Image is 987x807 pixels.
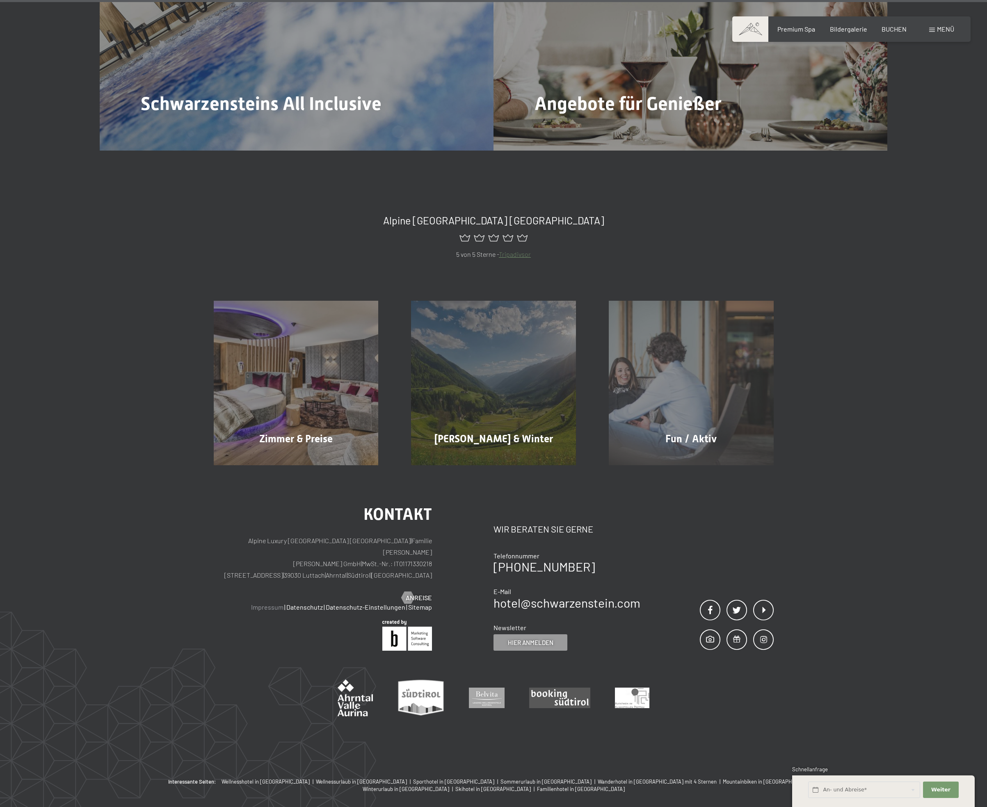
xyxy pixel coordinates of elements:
[668,456,718,465] span: Mehr erfahren
[937,25,954,33] span: Menü
[324,603,325,611] span: |
[493,524,593,534] span: Wir beraten Sie gerne
[931,786,950,793] span: Weiter
[197,301,395,466] a: Wellnesshotel Südtirol SCHWARZENSTEIN - Wellnessurlaub in den Alpen, Wandern und Wellness Zimmer ...
[537,785,625,793] a: Familienhotel in [GEOGRAPHIC_DATA]
[923,782,958,798] button: Weiter
[283,571,284,579] span: |
[222,778,316,785] a: Wellnesshotel in [GEOGRAPHIC_DATA] |
[383,214,604,226] span: Alpine [GEOGRAPHIC_DATA] [GEOGRAPHIC_DATA]
[496,778,500,785] span: |
[411,537,411,544] span: |
[363,505,432,524] span: Kontakt
[791,787,793,794] span: 1
[508,638,553,647] span: Hier anmelden
[408,778,413,785] span: |
[537,786,625,792] span: Familienhotel in [GEOGRAPHIC_DATA]
[325,571,326,579] span: |
[286,603,323,611] a: Datenschutz
[363,786,449,792] span: Winterurlaub in [GEOGRAPHIC_DATA]
[493,559,595,574] a: [PHONE_NUMBER]
[493,552,539,560] span: Telefonnummer
[539,127,573,136] span: Mehr dazu
[395,301,592,466] a: Wellnesshotel Südtirol SCHWARZENSTEIN - Wellnessurlaub in den Alpen, Wandern und Wellness [PERSON...
[830,25,867,33] a: Bildergalerie
[273,456,323,465] span: Mehr erfahren
[471,456,521,465] span: Mehr erfahren
[500,778,592,785] span: Sommerurlaub in [GEOGRAPHIC_DATA]
[251,603,283,611] a: Impressum
[214,249,774,260] p: 5 von 5 Sterne -
[718,778,723,785] span: |
[214,535,432,581] p: Alpine Luxury [GEOGRAPHIC_DATA] [GEOGRAPHIC_DATA] Familie [PERSON_NAME] [PERSON_NAME] GmbH MwSt.-...
[413,778,494,785] span: Sporthotel in [GEOGRAPHIC_DATA]
[493,595,640,610] a: hotel@schwarzenstein.com
[598,778,717,785] span: Wanderhotel in [GEOGRAPHIC_DATA] mit 4 Sternen
[665,433,717,445] span: Fun / Aktiv
[592,301,790,466] a: Wellnesshotel Südtirol SCHWARZENSTEIN - Wellnessurlaub in den Alpen, Wandern und Wellness Fun / A...
[284,603,286,611] span: |
[311,778,316,785] span: |
[402,593,432,602] a: Anreise
[145,127,179,136] span: Mehr dazu
[723,778,813,785] span: Mountainbiken in [GEOGRAPHIC_DATA]
[434,433,553,445] span: [PERSON_NAME] & Winter
[500,778,598,785] a: Sommerurlaub in [GEOGRAPHIC_DATA] |
[415,423,482,432] span: Einwilligung Marketing*
[168,778,216,785] b: Interessante Seiten:
[406,593,432,602] span: Anreise
[499,250,531,258] a: Tripadivsor
[455,785,537,793] a: Skihotel in [GEOGRAPHIC_DATA] |
[598,778,723,785] a: Wanderhotel in [GEOGRAPHIC_DATA] mit 4 Sternen |
[316,778,407,785] span: Wellnessurlaub in [GEOGRAPHIC_DATA]
[777,25,815,33] a: Premium Spa
[363,785,455,793] a: Winterurlaub in [GEOGRAPHIC_DATA] |
[455,786,531,792] span: Skihotel in [GEOGRAPHIC_DATA]
[408,603,432,611] a: Sitemap
[413,778,500,785] a: Sporthotel in [GEOGRAPHIC_DATA] |
[361,560,362,567] span: |
[141,93,382,114] span: Schwarzensteins All Inclusive
[535,93,722,114] span: Angebote für Genießer
[259,433,333,445] span: Zimmer & Preise
[792,766,828,773] span: Schnellanfrage
[532,786,537,792] span: |
[382,620,432,651] img: Brandnamic GmbH | Leading Hospitality Solutions
[450,786,455,792] span: |
[493,588,511,595] span: E-Mail
[222,778,310,785] span: Wellnesshotel in [GEOGRAPHIC_DATA]
[723,778,819,785] a: Mountainbiken in [GEOGRAPHIC_DATA] |
[882,25,907,33] a: BUCHEN
[406,603,407,611] span: |
[316,778,413,785] a: Wellnessurlaub in [GEOGRAPHIC_DATA] |
[593,778,598,785] span: |
[326,603,405,611] a: Datenschutz-Einstellungen
[493,624,526,631] span: Newsletter
[347,571,347,579] span: |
